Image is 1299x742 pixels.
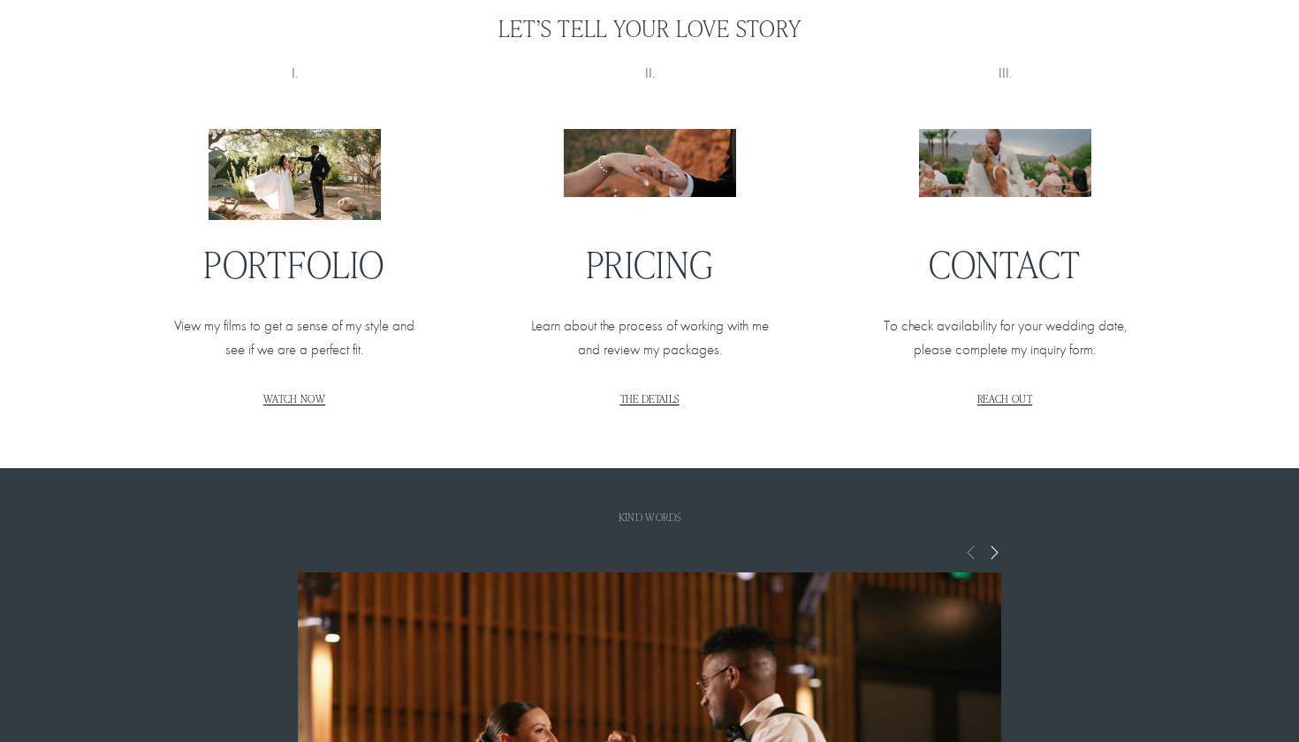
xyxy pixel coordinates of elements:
[119,15,1180,42] h3: Let’s Tell Your Love Story
[987,543,1001,559] span: Next
[263,391,325,405] a: WATCH NOW
[163,314,425,361] p: View my films to get a sense of my style and see if we are a perfect fit.
[874,314,1136,361] p: To check availability for your wedding date, please complete my inquiry form.
[519,61,780,85] p: II.
[519,243,780,284] h2: PRICING
[874,243,1136,284] h2: CONTACT
[620,391,680,405] a: THE DETAILS
[298,511,1001,523] h1: Kind words
[977,391,1032,405] a: REACH OUT
[163,61,425,85] p: I.
[874,61,1136,85] p: III.
[964,543,978,559] span: Previous
[163,243,425,284] h2: PORTFOLIO
[519,314,780,361] p: Learn about the process of working with me and review my packages.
